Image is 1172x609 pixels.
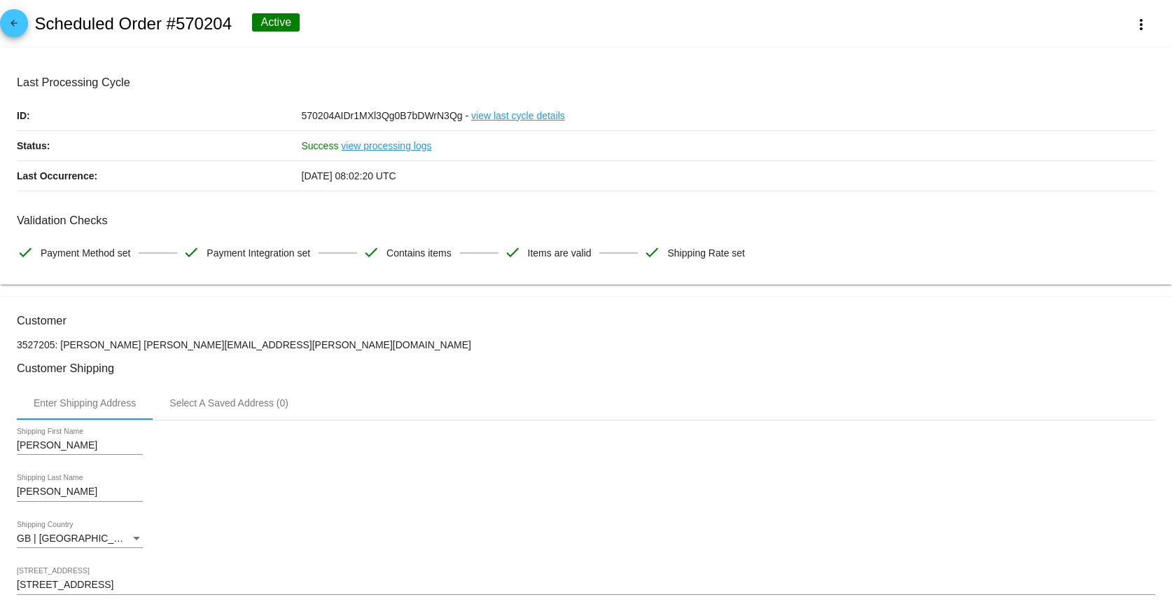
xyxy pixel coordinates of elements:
[386,238,452,268] span: Contains items
[667,238,745,268] span: Shipping Rate set
[17,131,302,160] p: Status:
[6,18,22,35] mat-icon: arrow_back
[41,238,130,268] span: Payment Method set
[34,14,232,34] h2: Scheduled Order #570204
[1133,16,1150,33] mat-icon: more_vert
[34,397,136,409] div: Enter Shipping Address
[17,580,1155,591] input: Shipping Street 1
[341,131,431,160] a: view processing logs
[207,238,310,268] span: Payment Integration set
[17,244,34,261] mat-icon: check
[17,440,143,451] input: Shipping First Name
[17,101,302,130] p: ID:
[17,486,143,498] input: Shipping Last Name
[17,76,1155,89] h3: Last Processing Cycle
[17,314,1155,327] h3: Customer
[17,533,143,545] mat-select: Shipping Country
[363,244,379,261] mat-icon: check
[17,362,1155,375] h3: Customer Shipping
[169,397,288,409] div: Select A Saved Address (0)
[302,140,339,151] span: Success
[471,101,565,130] a: view last cycle details
[528,238,592,268] span: Items are valid
[17,339,1155,350] p: 3527205: [PERSON_NAME] [PERSON_NAME][EMAIL_ADDRESS][PERSON_NAME][DOMAIN_NAME]
[252,13,300,32] div: Active
[302,170,396,182] span: [DATE] 08:02:20 UTC
[504,244,521,261] mat-icon: check
[183,244,200,261] mat-icon: check
[17,161,302,191] p: Last Occurrence:
[643,244,660,261] mat-icon: check
[17,214,1155,227] h3: Validation Checks
[17,533,265,544] span: GB | [GEOGRAPHIC_DATA] and [GEOGRAPHIC_DATA]
[302,110,469,121] span: 570204AIDr1MXl3Qg0B7bDWrN3Qg -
